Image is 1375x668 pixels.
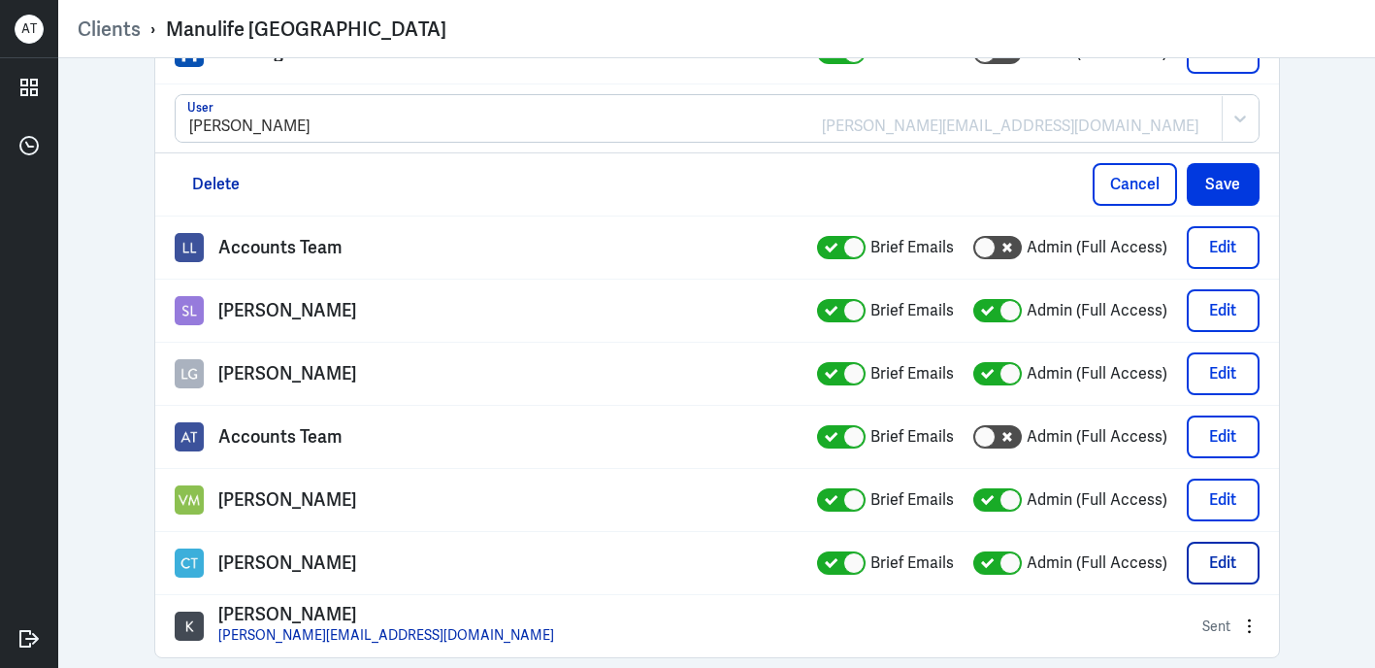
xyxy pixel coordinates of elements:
[78,17,141,42] a: Clients
[870,236,954,259] label: Brief Emails
[218,302,356,319] p: [PERSON_NAME]
[218,239,343,256] p: Accounts Team
[1187,163,1260,206] button: Save
[141,17,166,42] p: ›
[1027,362,1167,385] label: Admin (Full Access)
[218,606,554,623] p: [PERSON_NAME]
[1187,352,1260,395] button: Edit
[870,425,954,449] label: Brief Emails
[870,488,954,512] label: Brief Emails
[1093,163,1177,206] button: Cancel
[1202,615,1230,638] p: Sent
[15,15,44,44] div: A T
[1027,236,1167,259] label: Admin (Full Access)
[870,299,954,322] label: Brief Emails
[218,491,356,509] p: [PERSON_NAME]
[1027,299,1167,322] label: Admin (Full Access)
[870,551,954,575] label: Brief Emails
[166,17,446,42] div: Manulife [GEOGRAPHIC_DATA]
[1027,488,1167,512] label: Admin (Full Access)
[1187,226,1260,269] button: Edit
[218,554,356,572] p: [PERSON_NAME]
[1187,416,1260,458] button: Edit
[1187,542,1260,584] button: Edit
[175,612,204,641] img: Katherine Liang
[218,623,554,647] p: [PERSON_NAME][EMAIL_ADDRESS][DOMAIN_NAME]
[218,365,356,383] p: [PERSON_NAME]
[1187,479,1260,521] button: Edit
[1187,289,1260,332] button: Edit
[870,362,954,385] label: Brief Emails
[1027,425,1167,449] label: Admin (Full Access)
[1027,551,1167,575] label: Admin (Full Access)
[218,428,343,446] p: Accounts Team
[175,163,257,206] button: Delete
